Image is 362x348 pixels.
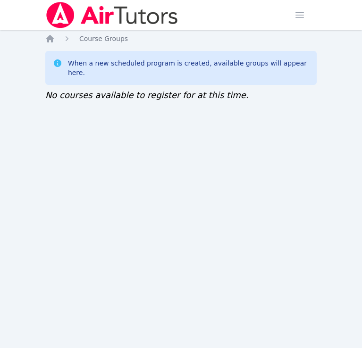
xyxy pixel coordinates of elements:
[68,58,309,77] div: When a new scheduled program is created, available groups will appear here.
[45,34,317,43] nav: Breadcrumb
[79,34,128,43] a: Course Groups
[79,35,128,42] span: Course Groups
[45,2,179,28] img: Air Tutors
[45,90,249,100] span: No courses available to register for at this time.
